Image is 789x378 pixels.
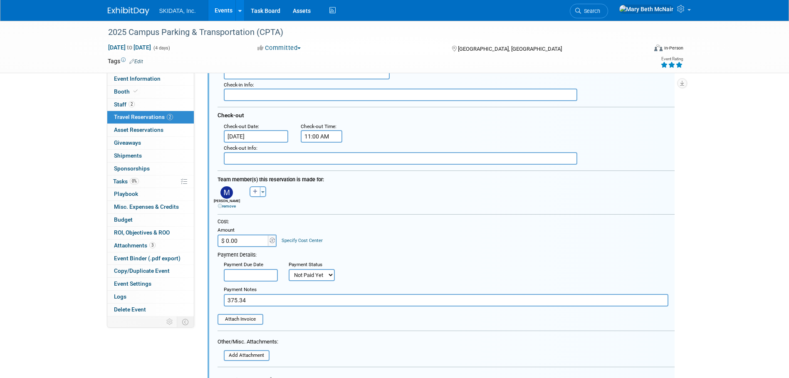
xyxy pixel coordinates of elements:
[619,5,674,14] img: Mary Beth McNair
[134,89,138,94] i: Booth reservation complete
[224,124,259,129] small: :
[224,82,254,88] small: :
[664,45,683,51] div: In-Person
[218,338,278,348] div: Other/Misc. Attachments:
[218,172,675,184] div: Team member(s) this reservation is made for:
[114,229,170,236] span: ROI, Objectives & ROO
[129,59,143,64] a: Edit
[107,265,194,277] a: Copy/Duplicate Event
[126,44,134,51] span: to
[129,101,135,107] span: 2
[108,44,151,51] span: [DATE] [DATE]
[114,152,142,159] span: Shipments
[255,44,304,52] button: Committed
[114,203,179,210] span: Misc. Expenses & Credits
[301,124,336,129] small: :
[458,46,562,52] span: [GEOGRAPHIC_DATA], [GEOGRAPHIC_DATA]
[163,316,177,327] td: Personalize Event Tab Strip
[5,3,445,11] body: Rich Text Area. Press ALT-0 for help.
[107,201,194,213] a: Misc. Expenses & Credits
[114,293,126,300] span: Logs
[107,73,194,85] a: Event Information
[114,255,181,262] span: Event Binder (.pdf export)
[282,238,323,243] a: Specify Cost Center
[218,227,278,235] div: Amount
[224,262,276,269] div: Payment Due Date
[107,240,194,252] a: Attachments3
[107,227,194,239] a: ROI, Objectives & ROO
[114,216,133,223] span: Budget
[660,57,683,61] div: Event Rating
[149,242,156,248] span: 3
[220,186,233,199] img: M.jpg
[114,114,173,120] span: Travel Reservations
[107,188,194,200] a: Playbook
[159,7,196,14] span: SKIDATA, Inc.
[107,278,194,290] a: Event Settings
[570,4,608,18] a: Search
[289,262,344,269] div: Payment Status
[108,7,149,15] img: ExhibitDay
[224,124,258,129] span: Check-out Date
[218,218,675,225] div: Cost:
[107,99,194,111] a: Staff2
[113,178,139,185] span: Tasks
[224,145,256,151] span: Check-out Info
[224,82,253,88] span: Check-in Info
[114,165,150,172] span: Sponsorships
[108,57,143,65] td: Tags
[107,175,194,188] a: Tasks0%
[107,150,194,162] a: Shipments
[114,242,156,249] span: Attachments
[177,316,194,327] td: Toggle Event Tabs
[107,252,194,265] a: Event Binder (.pdf export)
[213,199,240,209] div: [PERSON_NAME]
[114,280,151,287] span: Event Settings
[105,25,635,40] div: 2025 Campus Parking & Transportation (CPTA)
[581,8,600,14] span: Search
[224,145,257,151] small: :
[114,190,138,197] span: Playbook
[107,304,194,316] a: Delete Event
[114,101,135,108] span: Staff
[114,267,170,274] span: Copy/Duplicate Event
[114,139,141,146] span: Giveaways
[107,214,194,226] a: Budget
[107,86,194,98] a: Booth
[301,124,335,129] span: Check-out Time
[107,124,194,136] a: Asset Reservations
[114,306,146,313] span: Delete Event
[107,163,194,175] a: Sponsorships
[598,43,684,56] div: Event Format
[107,137,194,149] a: Giveaways
[114,88,139,95] span: Booth
[153,45,170,51] span: (4 days)
[114,75,161,82] span: Event Information
[107,111,194,124] a: Travel Reservations2
[654,44,663,51] img: Format-Inperson.png
[224,287,668,294] div: Payment Notes
[218,112,244,119] span: Check-out
[218,249,675,259] div: Payment Details:
[114,126,163,133] span: Asset Reservations
[130,178,139,184] span: 0%
[107,291,194,303] a: Logs
[167,114,173,120] span: 2
[218,204,236,208] a: remove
